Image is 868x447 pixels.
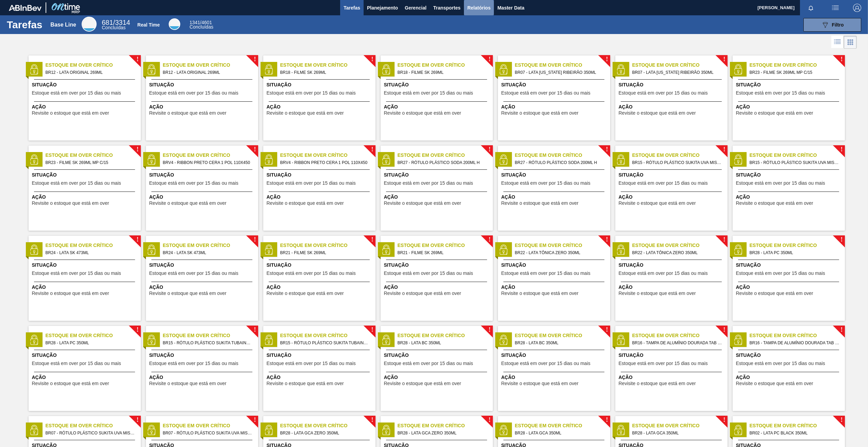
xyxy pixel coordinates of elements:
span: Estoque está em over por 15 dias ou mais [501,90,590,96]
span: BR22 - LATA TÔNICA ZERO 350ML [515,249,605,256]
span: BR16 - TAMPA DE ALUMÍNIO DOURADA TAB DOURADO [632,339,722,347]
span: Situação [149,81,256,88]
img: status [498,245,508,255]
span: Estoque em Over Crítico [280,242,375,249]
span: Estoque está em over por 15 dias ou mais [267,361,356,366]
span: ! [371,57,373,62]
span: Estoque está em over por 15 dias ou mais [619,271,708,276]
img: status [29,64,39,74]
span: BR15 - RÓTULO PLÁSTICO SUKITA TUBAINA 2L H [163,339,253,347]
span: Ação [501,103,608,111]
span: Revisite o estoque que está em over [149,111,227,116]
span: BR07 - RÓTULO PLÁSTICO SUKITA UVA MISTA 200ML H [46,429,135,437]
span: Situação [267,171,374,179]
span: Estoque em Over Crítico [515,332,610,339]
img: status [264,154,274,165]
span: Estoque está em over por 15 dias ou mais [619,90,708,96]
span: ! [136,147,138,152]
img: status [498,154,508,165]
span: Situação [149,352,256,359]
img: status [381,335,391,345]
span: Ação [501,284,608,291]
span: Revisite o estoque que está em over [32,201,109,206]
span: Situação [619,171,726,179]
img: status [498,335,508,345]
img: status [29,425,39,435]
span: ! [136,237,138,242]
span: Revisite o estoque que está em over [619,111,696,116]
span: Estoque está em over por 15 dias ou mais [384,90,473,96]
span: Estoque em Over Crítico [163,242,258,249]
span: / 4601 [189,20,212,25]
span: BR28 - LATA GCA 350ML [632,429,722,437]
div: Base Line [50,22,76,28]
span: Situação [384,352,491,359]
span: Ação [149,194,256,201]
span: Ação [619,103,726,111]
span: ! [371,327,373,332]
img: status [381,245,391,255]
span: BR28 - LATA GCA ZERO 350ML [280,429,370,437]
span: BR07 - LATA COLORADO RIBEIRÃO 350ML [632,69,722,76]
span: Estoque está em over por 15 dias ou mais [149,361,238,366]
span: ! [136,57,138,62]
span: BR15 - RÓTULO PLÁSTICO SUKITA UVA MISTA 200ML H [632,159,722,166]
span: BR07 - LATA COLORADO RIBEIRÃO 350ML [515,69,605,76]
img: status [733,64,743,74]
span: BR28 - LATA BC 350ML [398,339,487,347]
span: Revisite o estoque que está em over [501,111,579,116]
span: ! [723,327,725,332]
span: ! [840,57,842,62]
span: ! [840,237,842,242]
span: Estoque está em over por 15 dias ou mais [267,181,356,186]
span: ! [723,57,725,62]
span: Estoque em Over Crítico [398,152,493,159]
span: Estoque em Over Crítico [163,422,258,429]
img: status [264,64,274,74]
button: Notificações [800,3,822,13]
img: status [381,64,391,74]
span: Estoque está em over por 15 dias ou mais [501,271,590,276]
span: Revisite o estoque que está em over [501,291,579,296]
span: 1341 [189,20,200,25]
span: Estoque em Over Crítico [515,422,610,429]
span: Ação [32,374,139,381]
div: Visão em Lista [831,36,844,49]
span: Revisite o estoque que está em over [736,111,813,116]
span: BR28 - LATA PC 350ML [750,249,839,256]
img: status [146,245,156,255]
span: BRV4 - RIBBON PRETO CERA 1 POL 110X450 [163,159,253,166]
span: Estoque está em over por 15 dias ou mais [619,181,708,186]
span: ! [254,417,256,423]
span: Estoque em Over Crítico [163,62,258,69]
span: ! [254,327,256,332]
h1: Tarefas [7,21,43,29]
span: Ação [32,194,139,201]
span: Estoque está em over por 15 dias ou mais [149,90,238,96]
div: Real Time [189,20,213,29]
span: Revisite o estoque que está em over [384,291,461,296]
img: status [733,245,743,255]
span: Situação [736,171,843,179]
span: Ação [501,374,608,381]
span: ! [606,417,608,423]
img: Logout [853,4,861,12]
span: Revisite o estoque que está em over [149,201,227,206]
span: Ação [267,103,374,111]
img: status [616,425,626,435]
span: Revisite o estoque que está em over [736,291,813,296]
div: Visão em Cards [844,36,857,49]
span: Situação [32,262,139,269]
span: Estoque em Over Crítico [515,242,610,249]
span: BR24 - LATA SK 473ML [46,249,135,256]
div: Real Time [169,18,180,30]
span: Ação [619,284,726,291]
span: Ação [384,194,491,201]
span: Situação [384,171,491,179]
span: Estoque em Over Crítico [632,422,728,429]
span: Ação [384,284,491,291]
span: Revisite o estoque que está em over [619,291,696,296]
span: Ação [384,103,491,111]
span: Situação [32,171,139,179]
span: 681 [102,19,113,26]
